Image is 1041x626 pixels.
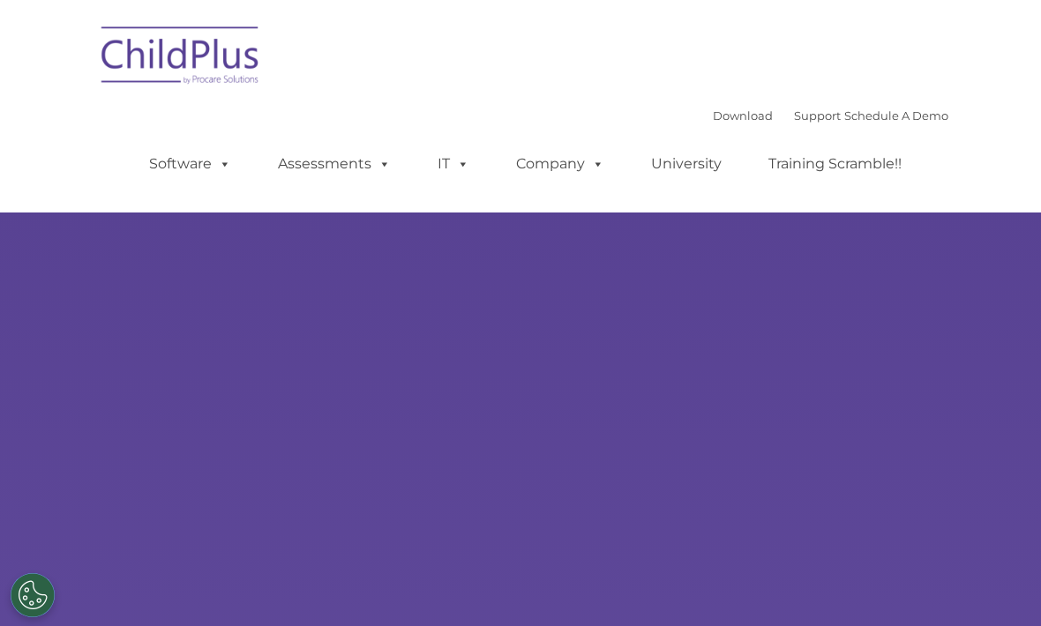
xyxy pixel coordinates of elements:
a: Assessments [260,146,408,182]
a: Training Scramble!! [751,146,919,182]
a: Company [498,146,622,182]
a: Download [713,108,773,123]
img: ChildPlus by Procare Solutions [93,14,269,102]
a: Schedule A Demo [844,108,948,123]
a: Software [131,146,249,182]
font: | [713,108,948,123]
a: IT [420,146,487,182]
button: Cookies Settings [11,573,55,617]
a: University [633,146,739,182]
a: Support [794,108,841,123]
